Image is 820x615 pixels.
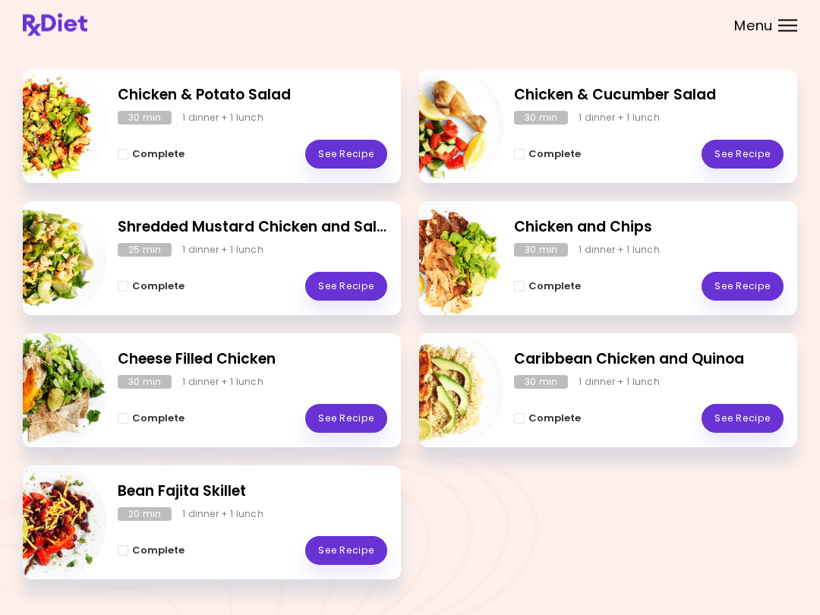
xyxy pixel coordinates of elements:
[23,14,87,36] img: RxDiet
[305,273,387,301] a: See Recipe - Shredded Mustard Chicken and Salad
[118,217,387,239] h2: Shredded Mustard Chicken and Salad
[118,85,387,107] h2: Chicken & Potato Salad
[118,481,387,503] h2: Bean Fajita Skillet
[514,217,784,239] h2: Chicken and Chips
[118,244,172,257] div: 25 min
[528,413,581,425] span: Complete
[514,349,784,371] h2: Caribbean Chicken and Quinoa
[514,244,568,257] div: 30 min
[514,278,581,296] button: Complete - Chicken and Chips
[579,112,660,125] div: 1 dinner + 1 lunch
[118,410,184,428] button: Complete - Cheese Filled Chicken
[182,244,263,257] div: 1 dinner + 1 lunch
[118,278,184,296] button: Complete - Shredded Mustard Chicken and Salad
[305,140,387,169] a: See Recipe - Chicken & Potato Salad
[118,542,184,560] button: Complete - Bean Fajita Skillet
[702,273,784,301] a: See Recipe - Chicken and Chips
[514,85,784,107] h2: Chicken & Cucumber Salad
[377,64,503,190] img: Info - Chicken & Cucumber Salad
[118,146,184,164] button: Complete - Chicken & Potato Salad
[514,146,581,164] button: Complete - Chicken & Cucumber Salad
[182,508,263,522] div: 1 dinner + 1 lunch
[132,281,184,293] span: Complete
[514,112,568,125] div: 30 min
[118,376,172,389] div: 30 min
[579,244,660,257] div: 1 dinner + 1 lunch
[305,537,387,566] a: See Recipe - Bean Fajita Skillet
[182,112,263,125] div: 1 dinner + 1 lunch
[182,376,263,389] div: 1 dinner + 1 lunch
[377,328,503,454] img: Info - Caribbean Chicken and Quinoa
[579,376,660,389] div: 1 dinner + 1 lunch
[514,376,568,389] div: 30 min
[132,413,184,425] span: Complete
[118,508,172,522] div: 20 min
[528,149,581,161] span: Complete
[702,140,784,169] a: See Recipe - Chicken & Cucumber Salad
[118,349,387,371] h2: Cheese Filled Chicken
[377,196,503,322] img: Info - Chicken and Chips
[514,410,581,428] button: Complete - Caribbean Chicken and Quinoa
[528,281,581,293] span: Complete
[734,19,773,33] span: Menu
[118,112,172,125] div: 30 min
[702,405,784,434] a: See Recipe - Caribbean Chicken and Quinoa
[132,545,184,557] span: Complete
[305,405,387,434] a: See Recipe - Cheese Filled Chicken
[132,149,184,161] span: Complete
